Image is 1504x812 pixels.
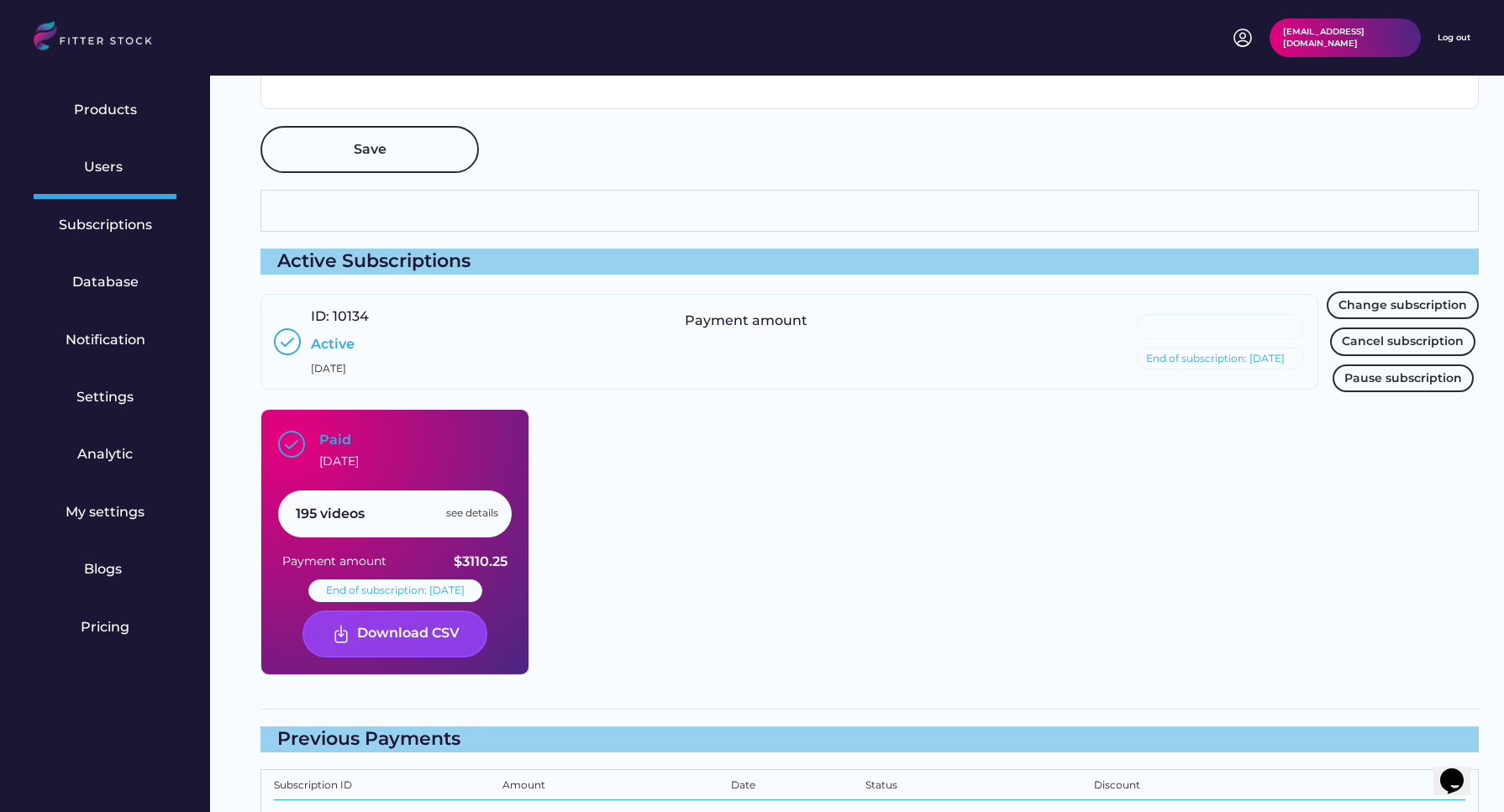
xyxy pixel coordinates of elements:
[81,618,129,637] div: Pricing
[77,445,133,464] div: Analytic
[1094,778,1314,795] div: Discount
[1283,26,1407,50] div: [EMAIL_ADDRESS][DOMAIN_NAME]
[326,584,465,598] div: End of subscription: [DATE]
[331,624,351,644] img: Frame%20%287%29.svg
[296,505,365,523] div: 195 videos
[502,778,723,795] div: Amount
[260,126,479,173] button: Save
[685,312,811,330] div: Payment amount
[1438,32,1470,44] div: Log out
[84,158,126,176] div: Users
[1433,745,1487,795] iframe: chat widget
[59,216,152,234] div: Subscriptions
[1330,327,1475,356] button: Cancel subscription
[1333,364,1474,393] button: Pause subscription
[319,453,359,470] div: [DATE]
[260,726,1479,752] div: Previous Payments
[311,335,355,354] div: Active
[274,778,494,795] div: Subscription ID
[357,624,460,644] div: Download CSV
[446,506,498,521] div: see details
[74,101,137,119] div: Products
[282,553,387,570] div: Payment amount
[731,778,857,795] div: Date
[84,560,126,579] div: Blogs
[66,503,145,521] div: My settings
[311,362,346,376] div: [DATE]
[66,331,145,349] div: Notification
[319,431,351,449] div: Paid
[454,553,507,571] div: $3110.25
[72,273,139,291] div: Database
[278,431,305,458] img: Group%201000002397.svg
[865,778,1086,795] div: Status
[1327,291,1479,320] button: Change subscription
[311,307,369,326] div: ID: 10134
[34,21,166,55] img: LOGO.svg
[1146,352,1285,366] div: End of subscription: [DATE]
[260,249,1479,275] div: Active Subscriptions
[1233,28,1253,48] img: profile-circle.svg
[76,388,134,406] div: Settings
[274,328,301,355] img: Group%201000002397.svg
